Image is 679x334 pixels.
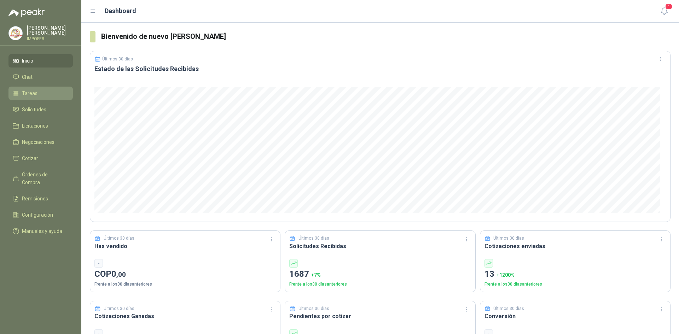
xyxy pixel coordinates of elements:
p: IMPOFER [27,37,73,41]
a: Inicio [8,54,73,68]
h3: Conversión [484,312,666,321]
a: Cotizar [8,152,73,165]
span: Licitaciones [22,122,48,130]
span: Manuales y ayuda [22,227,62,235]
span: Tareas [22,89,37,97]
span: Remisiones [22,195,48,203]
p: Frente a los 30 días anteriores [484,281,666,288]
div: - [94,259,103,268]
p: Últimos 30 días [493,305,524,312]
img: Logo peakr [8,8,45,17]
p: [PERSON_NAME] [PERSON_NAME] [27,25,73,35]
span: Inicio [22,57,33,65]
h3: Bienvenido de nuevo [PERSON_NAME] [101,31,671,42]
p: Frente a los 30 días anteriores [94,281,276,288]
a: Órdenes de Compra [8,168,73,189]
span: Solicitudes [22,106,46,113]
span: Cotizar [22,154,38,162]
h3: Cotizaciones Ganadas [94,312,276,321]
span: Configuración [22,211,53,219]
p: Últimos 30 días [104,235,134,242]
p: Últimos 30 días [493,235,524,242]
h3: Has vendido [94,242,276,251]
p: 1687 [289,268,471,281]
span: Chat [22,73,33,81]
a: Remisiones [8,192,73,205]
img: Company Logo [9,27,22,40]
a: Tareas [8,87,73,100]
a: Solicitudes [8,103,73,116]
span: 1 [665,3,673,10]
p: 13 [484,268,666,281]
h3: Solicitudes Recibidas [289,242,471,251]
span: Negociaciones [22,138,54,146]
a: Configuración [8,208,73,222]
p: Últimos 30 días [102,57,133,61]
p: Últimos 30 días [104,305,134,312]
a: Licitaciones [8,119,73,133]
a: Negociaciones [8,135,73,149]
span: + 1200 % [497,272,515,278]
a: Chat [8,70,73,84]
a: Manuales y ayuda [8,224,73,238]
span: 0 [111,269,126,279]
p: Frente a los 30 días anteriores [289,281,471,288]
h1: Dashboard [105,6,136,16]
h3: Cotizaciones enviadas [484,242,666,251]
p: COP [94,268,276,281]
h3: Pendientes por cotizar [289,312,471,321]
p: Últimos 30 días [298,305,329,312]
button: 1 [658,5,671,18]
span: ,00 [116,270,126,279]
h3: Estado de las Solicitudes Recibidas [94,65,666,73]
span: + 7 % [311,272,321,278]
p: Últimos 30 días [298,235,329,242]
span: Órdenes de Compra [22,171,66,186]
